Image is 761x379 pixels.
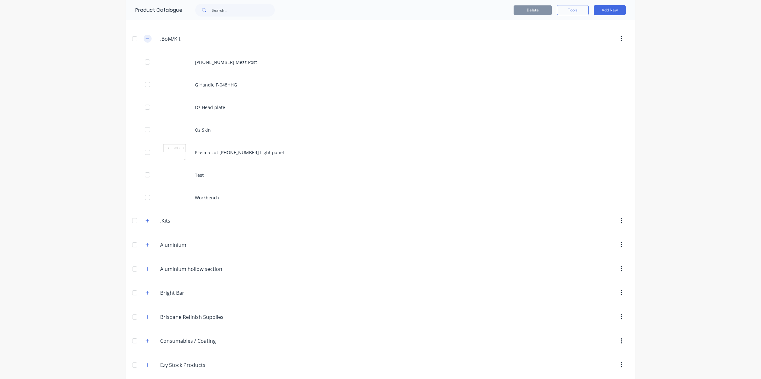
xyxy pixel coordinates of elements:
[126,96,635,119] div: Oz Head plate
[126,51,635,73] div: [PHONE_NUMBER] Mezz Post
[594,5,626,15] button: Add New
[160,337,236,345] input: Enter category name
[126,73,635,96] div: G Handle F-048HHG
[160,35,236,43] input: Enter category name
[126,141,635,164] div: Plasma cut 14-8018-130 Light panelPlasma cut [PHONE_NUMBER] Light panel
[160,289,236,297] input: Enter category name
[126,164,635,186] div: Test
[160,313,236,321] input: Enter category name
[160,265,236,273] input: Enter category name
[212,4,275,17] input: Search...
[514,5,552,15] button: Delete
[557,5,589,15] button: Tools
[126,186,635,209] div: Workbench
[160,241,236,249] input: Enter category name
[126,119,635,141] div: Oz Skin
[160,217,236,224] input: Enter category name
[160,361,236,369] input: Enter category name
